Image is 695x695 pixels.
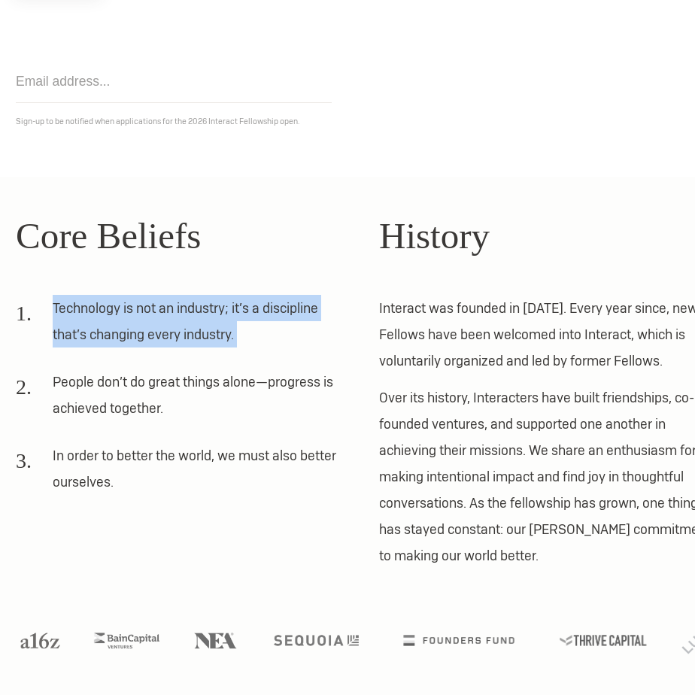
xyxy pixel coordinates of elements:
[16,208,347,264] h2: Core Beliefs
[16,369,347,432] li: People don’t do great things alone—progress is achieved together.
[16,295,347,358] li: Technology is not an industry; it’s a discipline that’s changing every industry.
[404,635,514,646] img: Founders Fund logo
[16,442,347,505] li: In order to better the world, we must also better ourselves.
[94,633,159,648] img: Bain Capital Ventures logo
[560,635,646,646] img: Thrive Capital logo
[21,633,60,648] img: A16Z logo
[16,60,332,103] input: Email address...
[274,635,359,646] img: Sequoia logo
[194,633,237,648] img: NEA logo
